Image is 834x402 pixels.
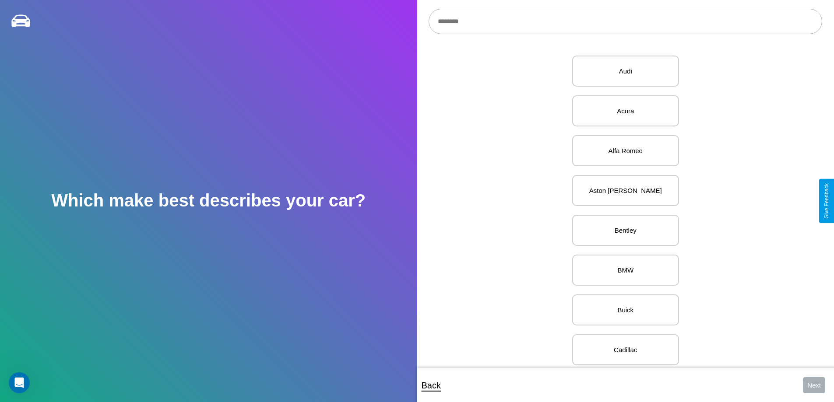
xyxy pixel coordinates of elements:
[51,191,366,210] h2: Which make best describes your car?
[582,344,669,356] p: Cadillac
[582,304,669,316] p: Buick
[803,377,825,393] button: Next
[582,224,669,236] p: Bentley
[582,105,669,117] p: Acura
[582,264,669,276] p: BMW
[582,185,669,196] p: Aston [PERSON_NAME]
[823,183,830,219] div: Give Feedback
[422,378,441,393] p: Back
[582,65,669,77] p: Audi
[9,372,30,393] iframe: Intercom live chat
[582,145,669,157] p: Alfa Romeo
